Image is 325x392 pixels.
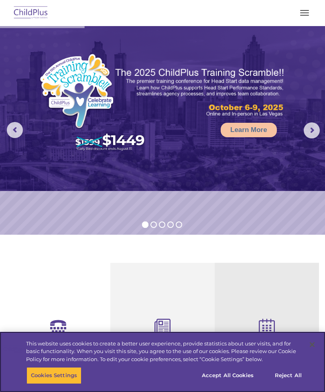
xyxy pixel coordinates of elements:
button: Cookies Settings [26,367,81,384]
button: Close [303,336,321,353]
button: Reject All [263,367,313,384]
img: ChildPlus by Procare Solutions [12,4,50,22]
button: Accept All Cookies [197,367,258,384]
a: Learn More [221,123,277,137]
div: This website uses cookies to create a better user experience, provide statistics about user visit... [26,340,303,364]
